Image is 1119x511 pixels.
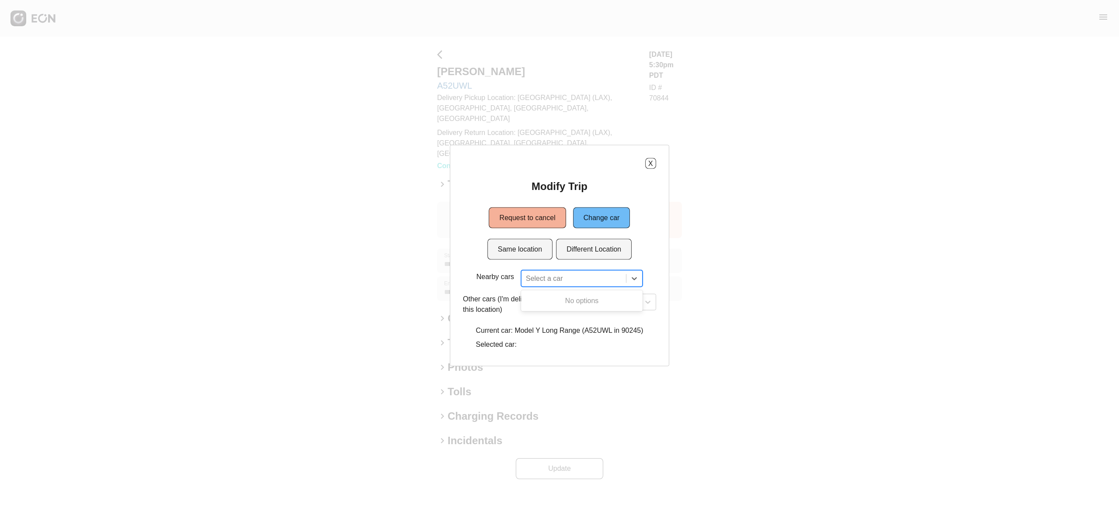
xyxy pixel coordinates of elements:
button: Change car [573,207,630,228]
button: Different Location [556,239,632,260]
button: Same location [487,239,553,260]
button: X [645,158,656,169]
p: Other cars (I'm delivering to this location) [463,294,555,315]
p: Current car: Model Y Long Range (A52UWL in 90245) [476,325,643,336]
div: No options [521,292,643,310]
p: Selected car: [476,339,643,350]
p: Nearby cars [476,272,514,282]
button: Request to cancel [489,207,566,228]
h2: Modify Trip [532,180,587,193]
